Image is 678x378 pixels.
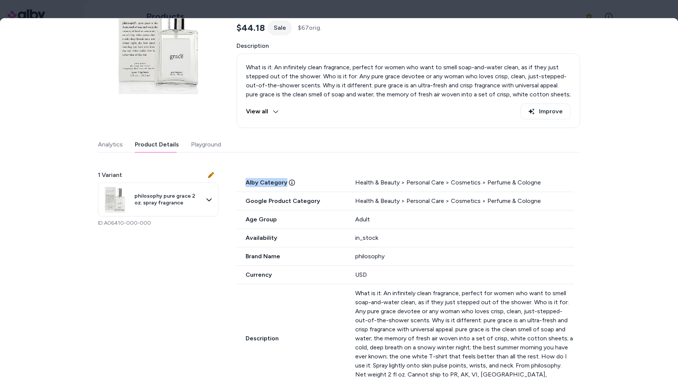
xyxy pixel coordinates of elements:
[237,233,346,242] span: Availability
[237,334,346,343] span: Description
[191,137,221,152] button: Playground
[355,270,574,279] div: USD
[237,22,265,34] span: $44.18
[298,23,321,32] span: $67 orig.
[237,252,346,261] span: Brand Name
[355,197,574,206] div: Health & Beauty > Personal Care > Cosmetics > Perfume & Cologne
[268,20,292,35] div: Sale
[98,171,122,180] span: 1 Variant
[237,178,346,187] span: Alby Category
[246,104,279,119] button: View all
[246,63,571,126] p: What is it: An infinitely clean fragrance, perfect for women who want to smell soap-and-water cle...
[98,137,123,152] button: Analytics
[355,252,574,261] div: philosophy
[355,215,574,224] div: Adult
[98,219,218,227] p: ID: A06410-000-000
[237,215,346,224] span: Age Group
[98,183,218,216] button: philosophy pure grace 2 oz. spray fragrance
[355,233,574,242] div: in_stock
[237,41,580,50] span: Description
[521,104,571,119] button: Improve
[237,197,346,206] span: Google Product Category
[100,184,130,215] img: a06410.001
[135,137,179,152] button: Product Details
[355,178,574,187] div: Health & Beauty > Personal Care > Cosmetics > Perfume & Cologne
[134,193,202,206] span: philosophy pure grace 2 oz. spray fragrance
[237,270,346,279] span: Currency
